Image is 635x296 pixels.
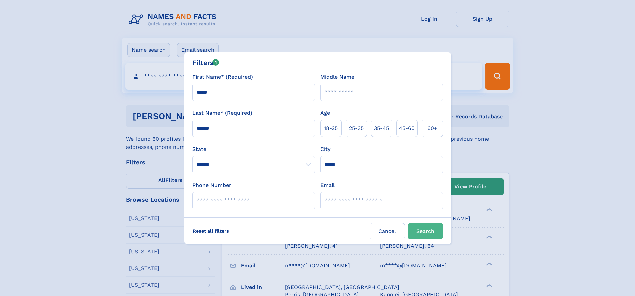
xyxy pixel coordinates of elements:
label: Cancel [370,223,405,239]
span: 18‑25 [324,124,338,132]
label: State [192,145,315,153]
div: Filters [192,58,219,68]
label: Email [320,181,335,189]
span: 45‑60 [399,124,415,132]
label: Phone Number [192,181,231,189]
span: 35‑45 [374,124,389,132]
span: 25‑35 [349,124,364,132]
label: First Name* (Required) [192,73,253,81]
label: Reset all filters [188,223,233,239]
label: Middle Name [320,73,354,81]
label: Last Name* (Required) [192,109,252,117]
label: City [320,145,330,153]
button: Search [408,223,443,239]
label: Age [320,109,330,117]
span: 60+ [427,124,437,132]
